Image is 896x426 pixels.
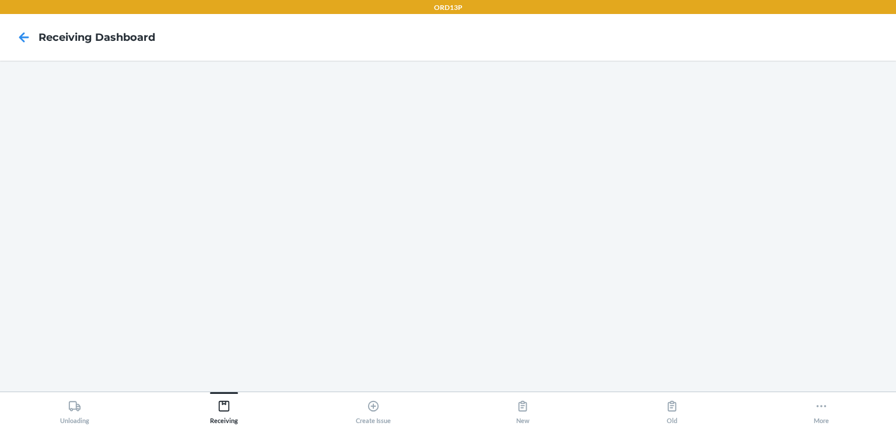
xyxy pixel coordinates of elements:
[356,395,391,424] div: Create Issue
[299,392,448,424] button: Create Issue
[149,392,299,424] button: Receiving
[434,2,463,13] p: ORD13P
[38,30,155,45] h4: Receiving dashboard
[60,395,89,424] div: Unloading
[814,395,829,424] div: More
[9,70,887,382] iframe: Receiving dashboard
[597,392,747,424] button: Old
[448,392,597,424] button: New
[210,395,238,424] div: Receiving
[516,395,530,424] div: New
[666,395,678,424] div: Old
[747,392,896,424] button: More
